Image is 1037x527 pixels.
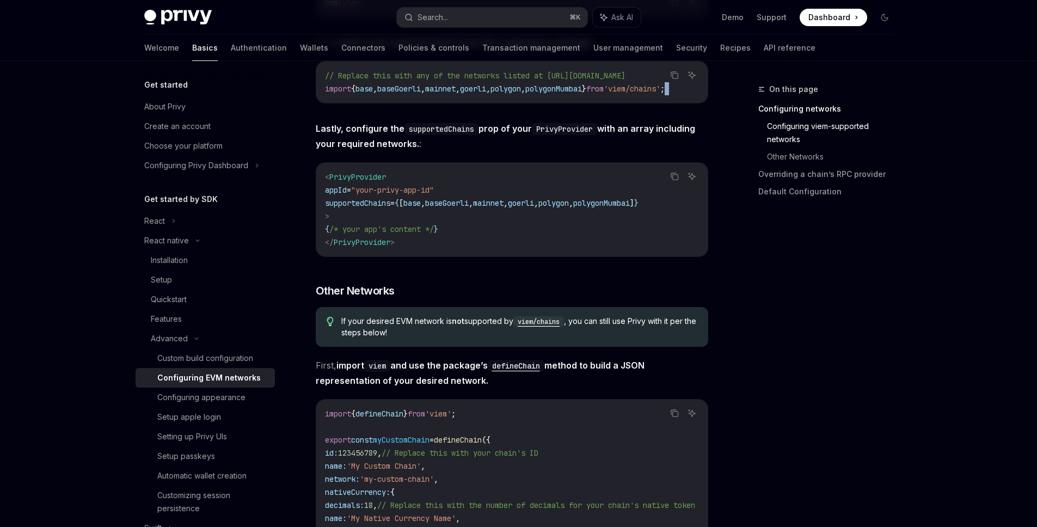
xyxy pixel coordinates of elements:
[513,316,564,326] a: viem/chains
[351,84,355,94] span: {
[460,84,486,94] span: goerli
[316,360,645,386] strong: import and use the package’s method to build a JSON representation of your desired network.
[355,84,373,94] span: base
[136,446,275,466] a: Setup passkeys
[144,234,189,247] div: React native
[634,198,639,208] span: }
[347,513,456,523] span: 'My Native Currency Name'
[325,461,347,471] span: name:
[325,172,329,182] span: <
[136,117,275,136] a: Create an account
[486,84,490,94] span: ,
[136,250,275,270] a: Installation
[490,84,521,94] span: polygon
[364,500,373,510] span: 18
[144,215,165,228] div: React
[593,35,663,61] a: User management
[329,172,386,182] span: PrivyProvider
[316,121,708,151] span: :
[136,270,275,290] a: Setup
[532,123,597,135] code: PrivyProvider
[399,198,403,208] span: [
[325,224,329,234] span: {
[377,500,695,510] span: // Replace this with the number of decimals for your chain's native token
[390,487,395,497] span: {
[136,368,275,388] a: Configuring EVM networks
[660,84,665,94] span: ;
[403,409,408,419] span: }
[434,435,482,445] span: defineChain
[685,68,699,82] button: Ask AI
[767,148,902,166] a: Other Networks
[151,312,182,326] div: Features
[364,360,390,372] code: viem
[569,13,581,22] span: ⌘ K
[316,123,695,149] strong: Lastly, configure the prop of your with an array including your required networks.
[144,10,212,25] img: dark logo
[404,123,478,135] code: supportedChains
[488,360,544,371] a: defineChain
[325,211,329,221] span: >
[488,360,544,372] code: defineChain
[421,84,425,94] span: ,
[136,290,275,309] a: Quickstart
[452,316,464,326] strong: not
[325,185,347,195] span: appId
[144,159,248,172] div: Configuring Privy Dashboard
[373,500,377,510] span: ,
[327,317,334,327] svg: Tip
[473,198,504,208] span: mainnet
[421,198,425,208] span: ,
[667,169,682,183] button: Copy the contents from the code block
[421,461,425,471] span: ,
[582,84,586,94] span: }
[136,136,275,156] a: Choose your platform
[767,118,902,148] a: Configuring viem-supported networks
[758,166,902,183] a: Overriding a chain’s RPC provider
[136,388,275,407] a: Configuring appearance
[325,84,351,94] span: import
[157,371,261,384] div: Configuring EVM networks
[325,409,351,419] span: import
[151,254,188,267] div: Installation
[136,348,275,368] a: Custom build configuration
[351,409,355,419] span: {
[757,12,787,23] a: Support
[604,84,660,94] span: 'viem/chains'
[758,183,902,200] a: Default Configuration
[136,427,275,446] a: Setting up Privy UIs
[382,448,538,458] span: // Replace this with your chain's ID
[390,198,395,208] span: =
[451,409,456,419] span: ;
[456,84,460,94] span: ,
[534,198,538,208] span: ,
[525,84,582,94] span: polygonMumbai
[808,12,850,23] span: Dashboard
[800,9,867,26] a: Dashboard
[157,450,215,463] div: Setup passkeys
[316,358,708,388] span: First,
[351,185,434,195] span: "your-privy-app-id"
[325,237,334,247] span: </
[360,474,434,484] span: 'my-custom-chain'
[434,474,438,484] span: ,
[685,406,699,420] button: Ask AI
[667,68,682,82] button: Copy the contents from the code block
[418,11,448,24] div: Search...
[513,316,564,327] code: viem/chains
[769,83,818,96] span: On this page
[144,139,223,152] div: Choose your platform
[325,474,360,484] span: network:
[325,435,351,445] span: export
[136,407,275,427] a: Setup apple login
[764,35,815,61] a: API reference
[192,35,218,61] a: Basics
[425,198,469,208] span: baseGoerli
[151,273,172,286] div: Setup
[586,84,604,94] span: from
[408,409,425,419] span: from
[395,198,399,208] span: {
[876,9,893,26] button: Toggle dark mode
[157,410,221,424] div: Setup apple login
[397,8,587,27] button: Search...⌘K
